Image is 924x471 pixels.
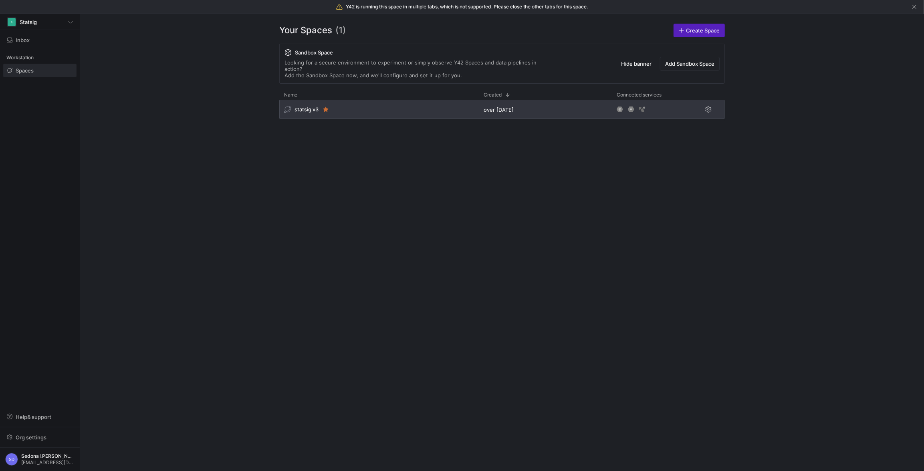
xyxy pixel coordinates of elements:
[20,19,37,25] span: Statsig
[5,453,18,466] div: SD
[295,49,333,56] span: Sandbox Space
[3,431,77,444] button: Org settings
[16,434,46,441] span: Org settings
[3,33,77,47] button: Inbox
[3,52,77,64] div: Workstation
[674,24,725,37] a: Create Space
[21,453,75,459] span: Sedona [PERSON_NAME]
[660,57,720,70] button: Add Sandbox Space
[686,27,720,34] span: Create Space
[21,460,75,465] span: [EMAIL_ADDRESS][DOMAIN_NAME]
[335,24,346,37] span: (1)
[616,57,657,70] button: Hide banner
[279,24,332,37] span: Your Spaces
[484,92,502,98] span: Created
[16,37,30,43] span: Inbox
[3,64,77,77] a: Spaces
[3,451,77,468] button: SDSedona [PERSON_NAME][EMAIL_ADDRESS][DOMAIN_NAME]
[3,410,77,424] button: Help& support
[484,107,514,113] span: over [DATE]
[16,67,34,74] span: Spaces
[8,18,16,26] div: S
[665,60,714,67] span: Add Sandbox Space
[279,100,725,122] div: Press SPACE to select this row.
[284,92,297,98] span: Name
[617,92,662,98] span: Connected services
[346,4,588,10] span: Y42 is running this space in multiple tabs, which is not supported. Please close the other tabs f...
[621,60,652,67] span: Hide banner
[3,435,77,441] a: Org settings
[16,414,51,420] span: Help & support
[295,106,319,113] span: statsig v3
[284,59,553,78] div: Looking for a secure environment to experiment or simply observe Y42 Spaces and data pipelines in...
